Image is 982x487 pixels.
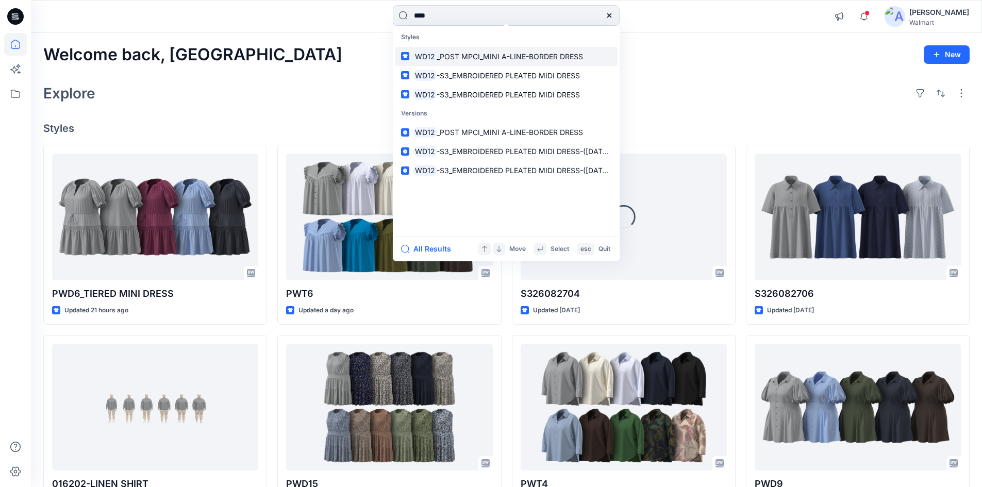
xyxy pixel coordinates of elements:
[413,145,437,157] mark: WD12
[395,123,618,142] a: WD12_POST MPCI_MINI A-LINE-BORDER DRESS
[437,128,583,137] span: _POST MPCI_MINI A-LINE-BORDER DRESS
[413,70,437,81] mark: WD12
[286,287,492,301] p: PWT6
[395,47,618,66] a: WD12_POST MPCI_MINI A-LINE-BORDER DRESS
[52,154,258,281] a: PWD6_TIERED MINI DRESS
[767,305,814,316] p: Updated [DATE]
[395,104,618,123] p: Versions
[598,244,610,255] p: Quit
[43,85,95,102] h2: Explore
[755,344,961,471] a: PWD9
[395,28,618,47] p: Styles
[43,45,342,64] h2: Welcome back, [GEOGRAPHIC_DATA]
[413,164,437,176] mark: WD12
[924,45,970,64] button: New
[401,243,458,255] button: All Results
[52,287,258,301] p: PWD6_TIERED MINI DRESS
[286,154,492,281] a: PWT6
[437,90,580,99] span: -S3_EMBROIDERED PLEATED MIDI DRESS
[52,344,258,471] a: 016202-LINEN SHIRT
[395,66,618,85] a: WD12-S3_EMBROIDERED PLEATED MIDI DRESS
[43,122,970,135] h4: Styles
[395,161,618,180] a: WD12-S3_EMBROIDERED PLEATED MIDI DRESS-([DATE])
[298,305,354,316] p: Updated a day ago
[395,142,618,161] a: WD12-S3_EMBROIDERED PLEATED MIDI DRESS-([DATE])
[64,305,128,316] p: Updated 21 hours ago
[437,166,612,175] span: -S3_EMBROIDERED PLEATED MIDI DRESS-([DATE])
[521,344,727,471] a: PWT4
[755,154,961,281] a: S326082706
[395,85,618,104] a: WD12-S3_EMBROIDERED PLEATED MIDI DRESS
[437,71,580,80] span: -S3_EMBROIDERED PLEATED MIDI DRESS
[509,244,526,255] p: Move
[521,287,727,301] p: S326082704
[286,344,492,471] a: PWD15
[580,244,591,255] p: esc
[755,287,961,301] p: S326082706
[533,305,580,316] p: Updated [DATE]
[909,19,969,26] div: Walmart
[413,51,437,62] mark: WD12
[437,52,583,61] span: _POST MPCI_MINI A-LINE-BORDER DRESS
[909,6,969,19] div: [PERSON_NAME]
[413,89,437,100] mark: WD12
[413,126,437,138] mark: WD12
[551,244,569,255] p: Select
[885,6,905,27] img: avatar
[437,147,612,156] span: -S3_EMBROIDERED PLEATED MIDI DRESS-([DATE])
